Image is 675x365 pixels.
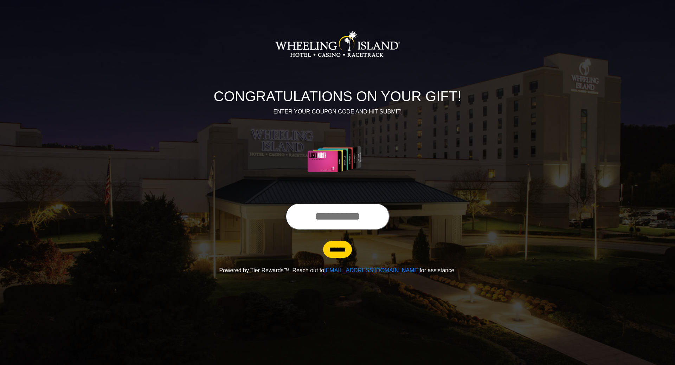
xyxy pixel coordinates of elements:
[142,107,533,116] p: ENTER YOUR COUPON CODE AND HIT SUBMIT:
[324,267,419,273] a: [EMAIL_ADDRESS][DOMAIN_NAME]
[219,267,456,273] span: Powered by Tier Rewards™. Reach out to for assistance.
[275,9,400,79] img: Logo
[291,124,385,195] img: Center Image
[142,88,533,105] h1: CONGRATULATIONS ON YOUR GIFT!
